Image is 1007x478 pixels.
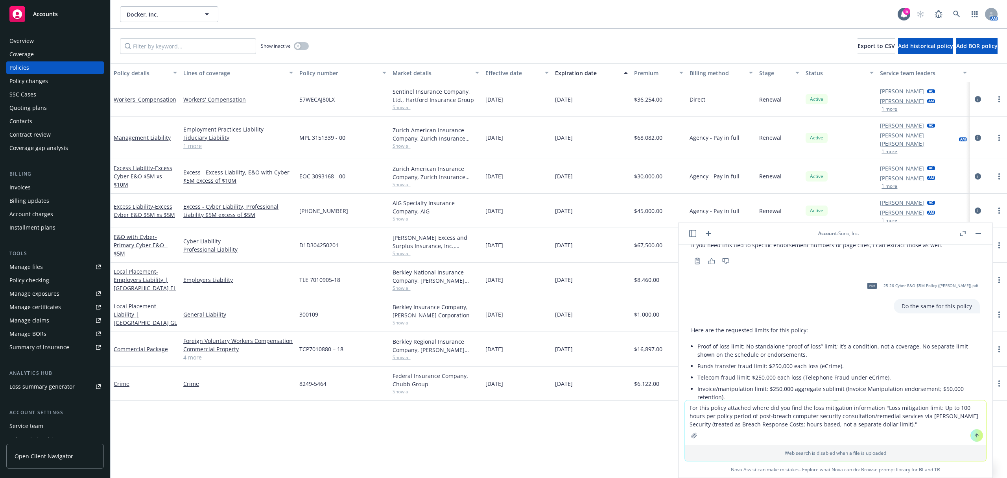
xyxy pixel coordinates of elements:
[6,48,104,61] a: Coverage
[9,301,61,313] div: Manage certificates
[183,69,284,77] div: Lines of coverage
[6,88,104,101] a: SSC Cases
[759,95,782,104] span: Renewal
[6,433,104,446] a: Sales relationships
[299,276,340,284] span: TLE 7010905-18
[6,208,104,220] a: Account charges
[880,198,924,207] a: [PERSON_NAME]
[393,268,479,285] div: Berkley National Insurance Company, [PERSON_NAME] Corporation
[183,337,293,345] a: Foreign Voluntary Workers Compensation
[634,95,662,104] span: $36,254.00
[114,302,177,326] span: - Liability | [GEOGRAPHIC_DATA] GL
[111,63,180,82] button: Policy details
[6,287,104,300] span: Manage exposures
[697,360,980,372] li: Funds transfer fraud limit: $250,000 each loss (eCrime).
[114,164,172,188] span: - Excess Cyber E&O $5M xs $10M
[6,221,104,234] a: Installment plans
[6,102,104,114] a: Quoting plans
[6,250,104,258] div: Tools
[634,310,659,319] span: $1,000.00
[809,207,824,214] span: Active
[880,87,924,95] a: [PERSON_NAME]
[691,241,980,249] p: If you need this tied to specific endorsement numbers or page cites, I can extract those as well.
[634,172,662,180] span: $30,000.00
[114,69,168,77] div: Policy details
[809,134,824,141] span: Active
[393,69,470,77] div: Market details
[485,380,503,388] span: [DATE]
[114,268,176,292] a: Local Placement
[631,63,687,82] button: Premium
[994,241,1004,250] a: more
[882,218,897,223] button: 1 more
[393,372,479,388] div: Federal Insurance Company, Chubb Group
[6,195,104,207] a: Billing updates
[9,380,75,393] div: Loss summary generator
[393,337,479,354] div: Berkley Regional Insurance Company, [PERSON_NAME] Corporation
[973,133,983,143] a: circleInformation
[882,107,897,111] button: 1 more
[9,287,59,300] div: Manage exposures
[482,63,552,82] button: Effective date
[902,302,972,310] p: Do the same for this policy
[694,258,701,265] svg: Copy to clipboard
[880,208,924,217] a: [PERSON_NAME]
[114,380,129,387] a: Crime
[6,142,104,154] a: Coverage gap analysis
[299,133,345,142] span: MPL 3151339 - 00
[114,233,168,257] span: - Primary Cyber E&O - $5M
[919,466,924,473] a: BI
[973,94,983,104] a: circleInformation
[759,207,782,215] span: Renewal
[994,275,1004,285] a: more
[903,8,910,15] div: 5
[9,35,34,47] div: Overview
[9,115,32,128] div: Contacts
[183,380,293,388] a: Crime
[393,126,479,143] div: Zurich American Insurance Company, Zurich Insurance Group
[555,207,573,215] span: [DATE]
[485,345,503,353] span: [DATE]
[555,69,619,77] div: Expiration date
[994,345,1004,354] a: more
[994,310,1004,319] a: more
[880,97,924,105] a: [PERSON_NAME]
[9,420,43,432] div: Service team
[690,450,981,456] p: Web search is disabled when a file is uploaded
[6,420,104,432] a: Service team
[393,233,479,250] div: [PERSON_NAME] Excess and Surplus Insurance, Inc., [PERSON_NAME] Group, CRC Group
[180,63,296,82] button: Lines of coverage
[898,42,953,50] span: Add historical policy
[9,341,69,354] div: Summary of insurance
[6,35,104,47] a: Overview
[697,341,980,360] li: Proof of loss limit: No standalone “proof of loss” limit; it’s a condition, not a coverage. No se...
[882,184,897,189] button: 1 more
[33,11,58,17] span: Accounts
[299,241,339,249] span: D1D304250201
[296,63,389,82] button: Policy number
[183,245,293,254] a: Professional Liability
[389,63,482,82] button: Market details
[15,452,73,460] span: Open Client Navigator
[913,6,928,22] a: Start snowing
[299,95,335,104] span: 57WECAJ80LX
[691,326,980,334] p: Here are the requested limits for this policy:
[393,388,479,395] span: Show all
[697,372,980,383] li: Telecom fraud limit: $250,000 each loss (Telephone Fraud under eCrime).
[299,310,318,319] span: 300109
[934,466,940,473] a: TR
[485,172,503,180] span: [DATE]
[634,380,659,388] span: $6,122.00
[555,95,573,104] span: [DATE]
[393,303,479,319] div: Berkley Insurance Company, [PERSON_NAME] Corporation
[114,345,168,353] a: Commercial Package
[690,172,740,180] span: Agency - Pay in full
[261,43,291,49] span: Show inactive
[6,75,104,87] a: Policy changes
[127,10,195,19] span: Docker, Inc.
[9,102,47,114] div: Quoting plans
[299,380,326,388] span: 8249-5464
[806,69,865,77] div: Status
[882,149,897,154] button: 1 more
[6,3,104,25] a: Accounts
